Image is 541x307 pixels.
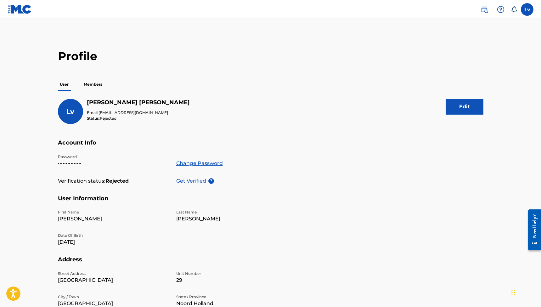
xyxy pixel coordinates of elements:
[446,99,483,115] button: Edit
[58,195,483,210] h5: User Information
[58,233,169,238] p: Date Of Birth
[87,99,190,106] h5: Lucette van den Berg
[58,276,169,284] p: [GEOGRAPHIC_DATA]
[510,277,541,307] iframe: Chat Widget
[176,215,287,223] p: [PERSON_NAME]
[58,256,483,271] h5: Address
[58,78,70,91] p: User
[58,177,105,185] p: Verification status:
[58,238,169,246] p: [DATE]
[176,177,208,185] p: Get Verified
[523,204,541,256] iframe: Resource Center
[58,154,169,160] p: Password
[511,283,515,302] div: Slepen
[87,116,190,121] p: Status:
[478,3,491,16] a: Public Search
[105,177,129,185] strong: Rejected
[494,3,507,16] div: Help
[58,294,169,300] p: City / Town
[58,160,169,167] p: •••••••••••••••
[58,215,169,223] p: [PERSON_NAME]
[497,6,504,13] img: help
[58,209,169,215] p: First Name
[511,6,517,13] div: Notifications
[208,178,214,184] span: ?
[99,110,168,115] span: [EMAIL_ADDRESS][DOMAIN_NAME]
[8,5,32,14] img: MLC Logo
[100,116,116,121] span: Rejected
[510,277,541,307] div: Chatwidget
[481,6,488,13] img: search
[176,160,223,167] a: Change Password
[58,49,483,63] h2: Profile
[58,139,483,154] h5: Account Info
[66,107,74,116] span: Lv
[176,294,287,300] p: State / Province
[176,271,287,276] p: Unit Number
[87,110,190,116] p: Email:
[58,271,169,276] p: Street Address
[176,276,287,284] p: 29
[521,3,533,16] div: User Menu
[176,209,287,215] p: Last Name
[82,78,104,91] p: Members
